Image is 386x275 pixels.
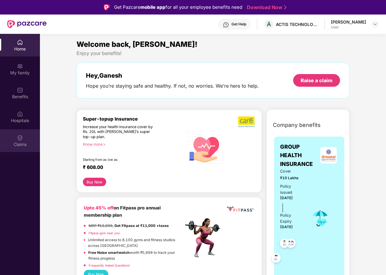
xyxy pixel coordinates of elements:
[280,196,293,200] span: [DATE]
[83,158,158,162] div: Starting from as low as
[7,20,47,28] img: New Pazcare Logo
[89,264,130,267] a: Frequently Asked Questions!
[77,50,349,57] div: Enjoy your benefits!
[103,143,106,146] span: right
[320,147,337,163] img: insurerLogo
[280,143,319,168] span: GROUP HEALTH INSURANCE
[88,250,183,261] p: worth ₹5,999 to track your fitness progress
[247,4,285,11] a: Download Now
[89,224,113,228] del: MRP ₹19,999,
[86,72,259,79] div: Hey, Ganesh
[17,135,23,141] img: svg+xml;base64,PHN2ZyBpZD0iQ2xhaW0iIHhtbG5zPSJodHRwOi8vd3d3LnczLm9yZy8yMDAwL3N2ZyIgd2lkdGg9IjIwIi...
[280,168,302,174] span: Cover
[238,116,255,128] img: b5dec4f62d2307b9de63beb79f102df3.png
[280,183,302,196] div: Policy issued
[17,39,23,45] img: svg+xml;base64,PHN2ZyBpZD0iSG9tZSIgeG1sbnM9Imh0dHA6Ly93d3cudzMub3JnLzIwMDAvc3ZnIiB3aWR0aD0iMjAiIG...
[269,251,283,266] img: svg+xml;base64,PHN2ZyB4bWxucz0iaHR0cDovL3d3dy53My5vcmcvMjAwMC9zdmciIHdpZHRoPSI0OC45NDMiIGhlaWdodD...
[83,178,106,186] button: Buy Now
[83,116,184,122] div: Super-topup Insurance
[89,231,120,235] a: Fitpass gym near you
[273,121,321,129] span: Company benefits
[331,19,366,25] div: [PERSON_NAME]
[17,111,23,117] img: svg+xml;base64,PHN2ZyBpZD0iSG9zcGl0YWxzIiB4bWxucz0iaHR0cDovL3d3dy53My5vcmcvMjAwMC9zdmciIHdpZHRoPS...
[88,237,183,248] p: Unlimited access to 8,100 gyms and fitness studios across [GEOGRAPHIC_DATA]
[140,4,165,10] strong: mobile app
[277,237,292,251] img: svg+xml;base64,PHN2ZyB4bWxucz0iaHR0cDovL3d3dy53My5vcmcvMjAwMC9zdmciIHdpZHRoPSI0OC45NDMiIGhlaWdodD...
[83,125,158,140] div: Increase your health insurance cover by Rs. 20L with [PERSON_NAME]’s super top-up plan.
[310,208,330,228] img: icon
[280,175,302,181] span: ₹10 Lakhs
[184,125,227,169] img: svg+xml;base64,PHN2ZyB4bWxucz0iaHR0cDovL3d3dy53My5vcmcvMjAwMC9zdmciIHhtbG5zOnhsaW5rPSJodHRwOi8vd3...
[17,87,23,93] img: svg+xml;base64,PHN2ZyBpZD0iQmVuZWZpdHMiIHhtbG5zPSJodHRwOi8vd3d3LnczLm9yZy8yMDAwL3N2ZyIgd2lkdGg9Ij...
[114,4,242,11] div: Get Pazcare for all your employee benefits need
[223,22,229,28] img: svg+xml;base64,PHN2ZyBpZD0iSGVscC0zMngzMiIgeG1sbnM9Imh0dHA6Ly93d3cudzMub3JnLzIwMDAvc3ZnIiB3aWR0aD...
[104,4,110,10] img: Logo
[88,251,130,255] strong: Free Noise smartwatch
[84,205,161,218] b: on Fitpass pro annual membership plan
[267,21,271,28] span: A
[280,212,302,225] div: Policy Expiry
[231,22,246,27] div: Get Help
[183,217,226,259] img: fpp.png
[226,205,254,213] img: fppp.png
[276,21,318,27] div: ACTIS TECHNOLOGIES PRIVATE LIMITED
[301,77,332,84] div: Raise a claim
[83,142,180,146] div: Know more
[114,224,169,228] strong: Get Fitpass at ₹11,000 +taxes
[280,225,293,229] span: [DATE]
[86,83,259,89] div: Hope you’re staying safe and healthy. If not, no worries. We’re here to help.
[331,25,366,30] div: User
[77,40,198,49] span: Welcome back, [PERSON_NAME]!
[373,22,378,27] img: svg+xml;base64,PHN2ZyBpZD0iRHJvcGRvd24tMzJ4MzIiIHhtbG5zPSJodHRwOi8vd3d3LnczLm9yZy8yMDAwL3N2ZyIgd2...
[17,63,23,69] img: svg+xml;base64,PHN2ZyB3aWR0aD0iMjAiIGhlaWdodD0iMjAiIHZpZXdCb3g9IjAgMCAyMCAyMCIgZmlsbD0ibm9uZSIgeG...
[284,4,286,11] img: Stroke
[83,164,178,172] div: ₹ 608.00
[84,205,113,211] b: Upto 45% off
[283,237,298,251] img: svg+xml;base64,PHN2ZyB4bWxucz0iaHR0cDovL3d3dy53My5vcmcvMjAwMC9zdmciIHdpZHRoPSI0OC45MTUiIGhlaWdodD...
